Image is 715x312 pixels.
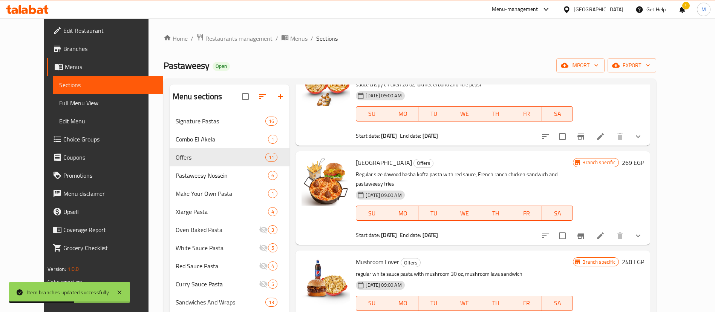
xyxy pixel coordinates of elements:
button: SU [356,296,387,311]
span: End date: [400,131,421,141]
div: items [268,207,277,216]
a: Edit menu item [596,132,605,141]
span: [DATE] 09:00 AM [363,281,404,289]
div: items [265,117,277,126]
button: delete [611,128,629,146]
a: Upsell [47,203,163,221]
span: Promotions [63,171,157,180]
button: MO [387,206,418,221]
div: Pastaweesy Nossein [176,171,268,180]
div: items [268,280,277,289]
div: items [268,243,277,252]
span: Red Sauce Pasta [176,261,259,271]
div: items [268,189,277,198]
b: [DATE] [381,230,397,240]
span: FR [514,108,539,119]
span: Grocery Checklist [63,243,157,252]
span: WE [452,298,477,309]
span: White Sauce Pasta [176,243,259,252]
span: Restaurants management [205,34,273,43]
h2: Menu sections [173,91,222,102]
div: Offers11 [170,148,290,166]
span: Choice Groups [63,135,157,144]
span: WE [452,208,477,219]
div: Combo El Akela1 [170,130,290,148]
b: [DATE] [423,230,438,240]
span: 1 [268,190,277,197]
span: import [562,61,599,70]
a: Choice Groups [47,130,163,148]
div: Curry Sauce Pasta [176,280,259,289]
span: 5 [268,244,277,252]
div: White Sauce Pasta5 [170,239,290,257]
span: Sections [59,80,157,89]
span: Combo El Akela [176,135,268,144]
span: MO [390,108,415,119]
div: Open [213,62,230,71]
span: [DATE] 09:00 AM [363,192,404,199]
span: Upsell [63,207,157,216]
a: Coupons [47,148,163,166]
span: TH [483,298,508,309]
button: TU [418,296,449,311]
span: FR [514,298,539,309]
b: [DATE] [381,131,397,141]
div: items [268,261,277,271]
span: 3 [268,226,277,234]
span: Sort sections [253,88,271,106]
span: Branch specific [579,258,618,266]
span: export [614,61,650,70]
span: 1.0.0 [67,264,79,274]
div: Sandwiches And Wraps [176,298,265,307]
span: 1 [268,136,277,143]
div: Sandwiches And Wraps13 [170,293,290,311]
a: Coverage Report [47,221,163,239]
div: items [265,153,277,162]
span: Signature Pastas [176,117,265,126]
span: TH [483,208,508,219]
div: items [268,171,277,180]
img: Mushroom Lover [302,257,350,305]
span: Xlarge Pasta [176,207,268,216]
span: 16 [266,118,277,125]
button: TU [418,106,449,121]
a: Edit Menu [53,112,163,130]
button: FR [511,106,542,121]
button: sort-choices [536,128,554,146]
span: SA [545,108,570,119]
div: Xlarge Pasta4 [170,203,290,221]
span: [GEOGRAPHIC_DATA] [356,157,412,168]
button: TH [480,106,511,121]
span: SU [359,208,384,219]
span: Select to update [554,129,570,144]
span: 4 [268,263,277,270]
h6: 248 EGP [622,257,644,267]
span: Pastaweesy [164,57,210,74]
button: show more [629,128,647,146]
button: SU [356,206,387,221]
span: TU [421,108,446,119]
span: Oven Baked Pasta [176,225,259,234]
button: import [556,58,605,72]
svg: Inactive section [259,261,268,271]
a: Menus [281,34,308,43]
button: show more [629,227,647,245]
div: Make Your Own Pasta1 [170,184,290,203]
span: FR [514,208,539,219]
svg: Show Choices [634,231,643,240]
div: Menu-management [492,5,538,14]
span: Offers [414,159,433,168]
b: [DATE] [423,131,438,141]
div: Item branches updated successfully [27,288,109,297]
span: Open [213,63,230,69]
span: Start date: [356,131,380,141]
div: Offers [176,153,265,162]
span: 4 [268,208,277,215]
span: 13 [266,299,277,306]
p: Regular size dawood basha kofta pasta with red sauce, French ranch chicken sandwich and pastawees... [356,170,573,189]
button: MO [387,296,418,311]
